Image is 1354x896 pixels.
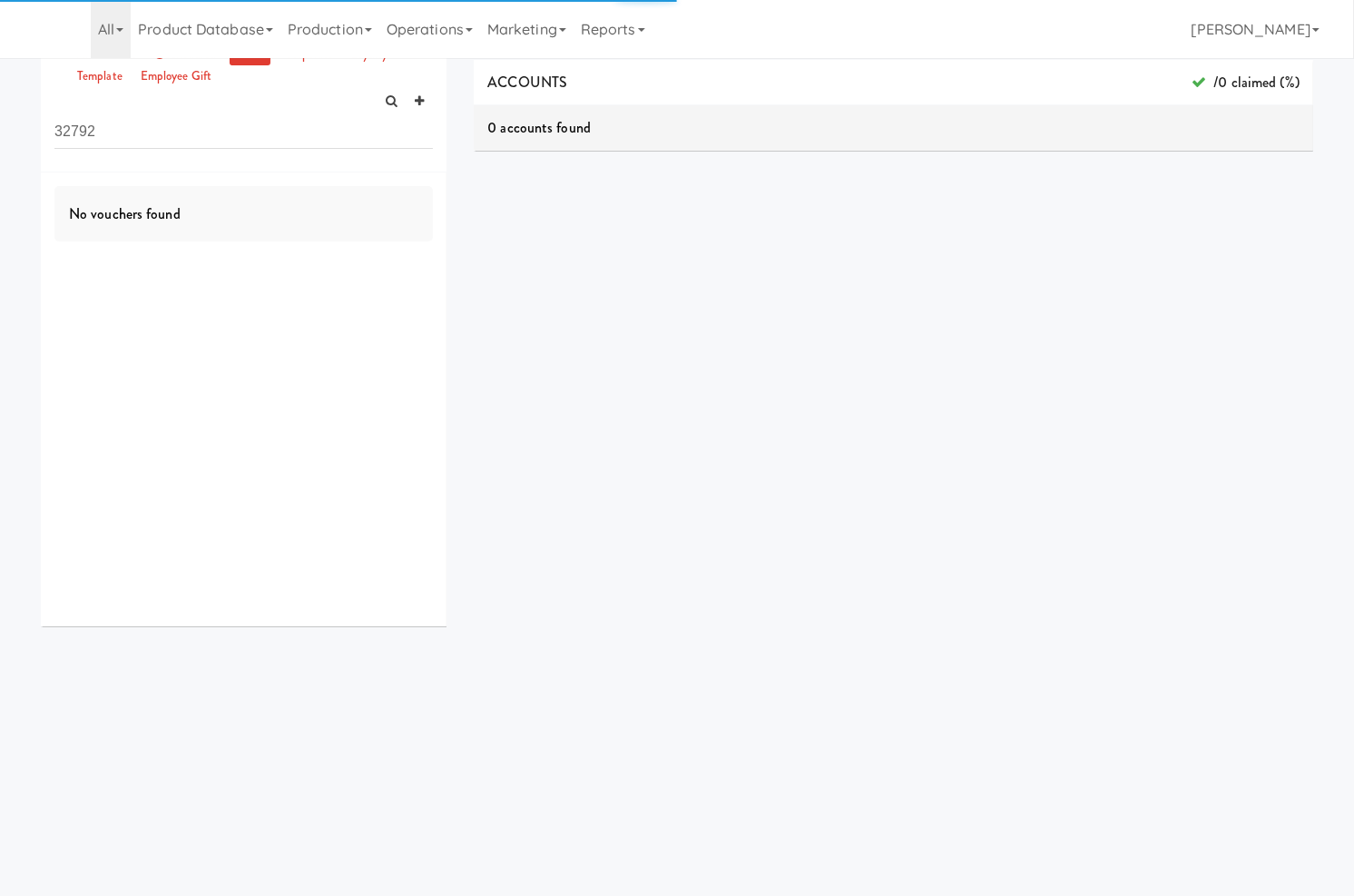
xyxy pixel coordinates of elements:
img: Micromart [41,14,73,45]
span: /0 claimed (%) [1192,69,1300,96]
div: 0 accounts found [474,105,1313,151]
a: employee gift [136,65,216,88]
input: Search vouchers [54,115,433,149]
div: No vouchers found [54,186,433,242]
a: template [73,65,127,88]
span: ACCOUNTS [487,72,567,93]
